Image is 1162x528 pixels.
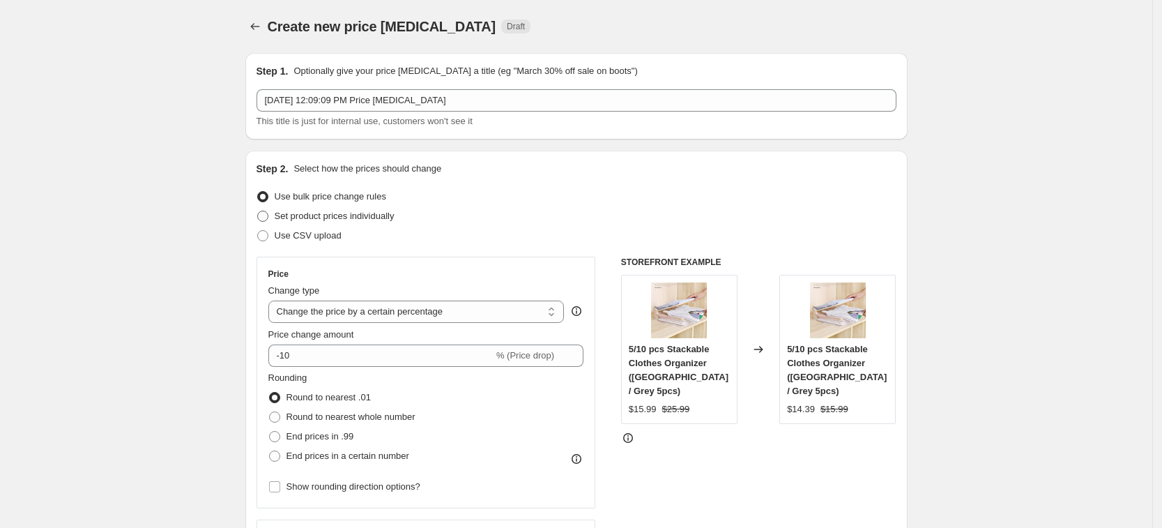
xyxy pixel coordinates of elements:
[268,269,289,280] h3: Price
[810,282,866,338] img: product-image-1484822521_80x.jpg
[257,89,896,112] input: 30% off holiday sale
[268,345,494,367] input: -15
[787,344,887,396] span: 5/10 pcs Stackable Clothes Organizer ([GEOGRAPHIC_DATA] / Grey 5pcs)
[286,451,409,461] span: End prices in a certain number
[662,404,690,414] span: $25.99
[275,211,395,221] span: Set product prices individually
[621,257,896,268] h6: STOREFRONT EXAMPLE
[268,372,307,383] span: Rounding
[507,21,525,32] span: Draft
[268,19,496,34] span: Create new price [MEDICAL_DATA]
[293,64,637,78] p: Optionally give your price [MEDICAL_DATA] a title (eg "March 30% off sale on boots")
[268,285,320,296] span: Change type
[293,162,441,176] p: Select how the prices should change
[257,116,473,126] span: This title is just for internal use, customers won't see it
[286,481,420,492] span: Show rounding direction options?
[245,17,265,36] button: Price change jobs
[651,282,707,338] img: product-image-1484822521_80x.jpg
[629,404,657,414] span: $15.99
[275,191,386,202] span: Use bulk price change rules
[787,404,815,414] span: $14.39
[569,304,583,318] div: help
[275,230,342,241] span: Use CSV upload
[257,64,289,78] h2: Step 1.
[268,329,354,340] span: Price change amount
[496,350,554,361] span: % (Price drop)
[820,404,848,414] span: $15.99
[286,412,415,422] span: Round to nearest whole number
[286,392,371,402] span: Round to nearest .01
[257,162,289,176] h2: Step 2.
[286,431,354,442] span: End prices in .99
[629,344,728,396] span: 5/10 pcs Stackable Clothes Organizer ([GEOGRAPHIC_DATA] / Grey 5pcs)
